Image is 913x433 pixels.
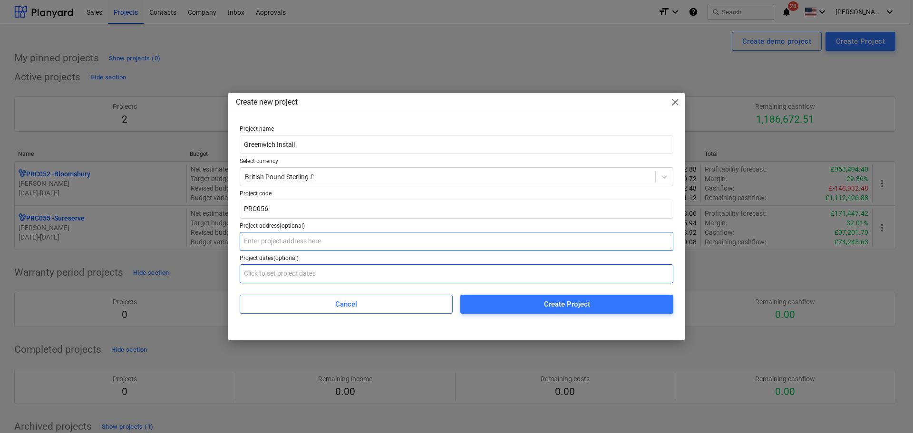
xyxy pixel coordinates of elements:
p: Select currency [240,158,673,167]
p: Project name [240,125,673,135]
div: Project address (optional) [240,222,673,230]
input: Click to set project dates [240,264,673,283]
button: Cancel [240,295,453,314]
div: Cancel [335,298,357,310]
p: Project code [240,190,673,200]
input: Enter project unique code [240,200,673,219]
input: Enter project address here [240,232,673,251]
span: close [670,96,681,108]
button: Create Project [460,295,673,314]
div: Project dates (optional) [240,255,673,262]
input: Enter project name here [240,135,673,154]
div: Create Project [544,298,590,310]
p: Create new project [236,96,298,108]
